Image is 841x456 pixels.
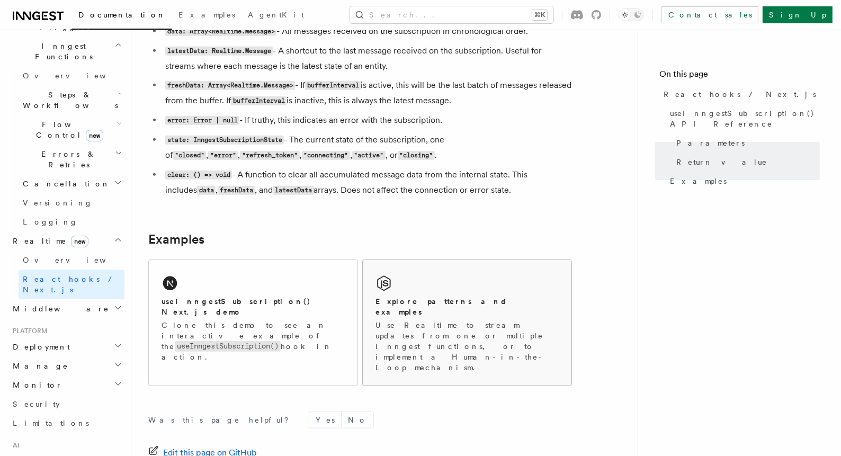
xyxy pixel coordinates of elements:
button: Flow Controlnew [19,115,124,145]
span: Overview [23,71,132,80]
span: Limitations [13,419,89,427]
code: latestData [273,186,314,195]
code: bufferInterval [305,81,361,90]
code: "error" [208,151,238,160]
span: Deployment [8,342,70,352]
span: Examples [670,176,727,186]
span: Inngest Functions [8,41,114,62]
span: Flow Control [19,119,117,140]
a: Return value [672,153,820,172]
kbd: ⌘K [532,10,547,20]
span: Logging [23,218,78,226]
button: No [342,412,373,428]
li: - All messages received on the subscription in chronological order. [162,24,572,39]
h4: On this page [659,68,820,85]
code: freshData [218,186,255,195]
a: useInngestSubscription() Next.js demoClone this demo to see an interactive example of theuseInnge... [148,260,358,386]
code: latestData: Realtime.Message [165,47,273,56]
h2: Explore patterns and examples [375,296,559,317]
code: "closed" [173,151,206,160]
code: data: Array<Realtime.Message> [165,27,276,36]
button: Search...⌘K [350,6,553,23]
button: Middleware [8,299,124,318]
span: React hooks / Next.js [664,89,816,100]
div: Realtimenew [8,251,124,299]
span: Realtime [8,236,88,246]
code: freshData: Array<Realtime.Message> [165,81,295,90]
span: Parameters [676,138,745,148]
span: Return value [676,157,767,167]
code: "connecting" [302,151,350,160]
span: Monitor [8,380,62,390]
li: - The current state of the subscription, one of , , , , , or . [162,132,572,163]
span: Errors & Retries [19,149,115,170]
a: Contact sales [661,6,758,23]
button: Monitor [8,375,124,395]
span: useInngestSubscription() API Reference [670,108,820,129]
button: Steps & Workflows [19,85,124,115]
button: Yes [309,412,341,428]
h2: useInngestSubscription() Next.js demo [162,296,345,317]
span: Examples [178,11,235,19]
a: Overview [19,66,124,85]
a: Examples [172,3,241,29]
a: Documentation [72,3,172,30]
a: Parameters [672,133,820,153]
a: Explore patterns and examplesUse Realtime to stream updates from one or multiple Inngest function... [362,260,572,386]
span: Versioning [23,199,93,207]
a: Examples [148,232,204,247]
li: - If truthy, this indicates an error with the subscription. [162,113,572,128]
a: Logging [19,212,124,231]
code: clear: () => void [165,171,232,180]
span: React hooks / Next.js [23,275,117,294]
li: - If is active, this will be the last batch of messages released from the buffer. If is inactive,... [162,78,572,109]
span: Overview [23,256,132,264]
li: - A function to clear all accumulated message data from the internal state. This includes , , and... [162,167,572,198]
span: new [71,236,88,247]
span: Security [13,400,60,408]
a: AgentKit [241,3,310,29]
li: - A shortcut to the last message received on the subscription. Useful for streams where each mess... [162,43,572,74]
span: Middleware [8,303,109,314]
p: Use Realtime to stream updates from one or multiple Inngest functions, or to implement a Human-in... [375,320,559,373]
code: useInngestSubscription() [175,341,281,351]
a: Overview [19,251,124,270]
a: useInngestSubscription() API Reference [666,104,820,133]
button: Toggle dark mode [619,8,644,21]
code: "closing" [398,151,435,160]
span: Manage [8,361,68,371]
button: Deployment [8,337,124,356]
code: "refresh_token" [240,151,299,160]
span: Cancellation [19,178,110,189]
code: error: Error | null [165,116,239,125]
a: Security [8,395,124,414]
span: Platform [8,327,48,335]
p: Clone this demo to see an interactive example of the hook in action. [162,320,345,362]
code: bufferInterval [231,96,287,105]
button: Errors & Retries [19,145,124,174]
code: data [197,186,216,195]
button: Realtimenew [8,231,124,251]
code: state: InngestSubscriptionState [165,136,284,145]
a: React hooks / Next.js [659,85,820,104]
a: Examples [666,172,820,191]
a: Limitations [8,414,124,433]
code: "active" [352,151,386,160]
span: AgentKit [248,11,304,19]
button: Cancellation [19,174,124,193]
span: Steps & Workflows [19,90,118,111]
span: new [86,130,103,141]
button: Inngest Functions [8,37,124,66]
div: Inngest Functions [8,66,124,231]
a: React hooks / Next.js [19,270,124,299]
a: Sign Up [763,6,833,23]
button: Manage [8,356,124,375]
span: AI [8,441,20,450]
p: Was this page helpful? [148,415,296,425]
span: Documentation [78,11,166,19]
a: Versioning [19,193,124,212]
